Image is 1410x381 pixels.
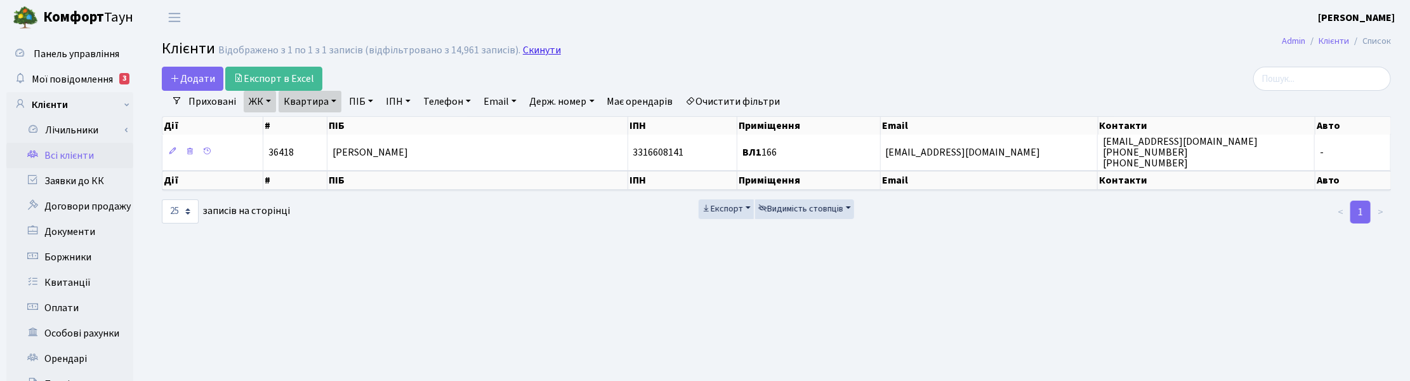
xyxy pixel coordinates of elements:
th: # [263,117,328,135]
div: 3 [119,73,129,84]
a: Клієнти [6,92,133,117]
th: Дії [162,117,263,135]
th: Приміщення [737,171,881,190]
button: Видимість стовпців [755,199,854,219]
a: ІПН [381,91,416,112]
b: [PERSON_NAME] [1318,11,1395,25]
span: Експорт [702,203,743,215]
a: Скинути [523,44,561,57]
nav: breadcrumb [1263,28,1410,55]
span: - [1320,145,1324,159]
th: Email [881,117,1098,135]
span: [EMAIL_ADDRESS][DOMAIN_NAME] [886,145,1041,159]
li: Список [1349,34,1391,48]
a: Email [478,91,522,112]
a: Клієнти [1319,34,1349,48]
span: 166 [742,145,777,159]
th: Дії [162,171,263,190]
a: Панель управління [6,41,133,67]
a: Admin [1282,34,1305,48]
th: Авто [1315,117,1392,135]
a: Заявки до КК [6,168,133,194]
a: [PERSON_NAME] [1318,10,1395,25]
th: # [263,171,328,190]
a: Квартира [279,91,341,112]
a: Всі клієнти [6,143,133,168]
a: Оплати [6,295,133,321]
span: [PERSON_NAME] [333,145,408,159]
th: ІПН [628,171,737,190]
input: Пошук... [1253,67,1391,91]
a: Орендарі [6,346,133,371]
th: Контакти [1098,171,1315,190]
a: Має орендарів [602,91,678,112]
a: Експорт в Excel [225,67,322,91]
th: Email [881,171,1098,190]
span: Мої повідомлення [32,72,113,86]
a: Боржники [6,244,133,270]
b: Комфорт [43,7,104,27]
a: ПІБ [344,91,378,112]
th: Авто [1315,171,1392,190]
a: Лічильники [15,117,133,143]
a: Мої повідомлення3 [6,67,133,92]
a: Додати [162,67,223,91]
span: Панель управління [34,47,119,61]
th: ПІБ [327,171,628,190]
b: ВЛ1 [742,145,761,159]
th: ПІБ [327,117,628,135]
div: Відображено з 1 по 1 з 1 записів (відфільтровано з 14,961 записів). [218,44,520,57]
a: Очистити фільтри [681,91,786,112]
span: Таун [43,7,133,29]
a: Договори продажу [6,194,133,219]
a: Квитанції [6,270,133,295]
button: Експорт [699,199,754,219]
a: Телефон [418,91,476,112]
a: Документи [6,219,133,244]
a: Держ. номер [524,91,599,112]
span: 36418 [268,145,294,159]
label: записів на сторінці [162,199,290,224]
a: Особові рахунки [6,321,133,346]
img: logo.png [13,5,38,30]
button: Переключити навігацію [159,7,190,28]
th: Контакти [1098,117,1315,135]
span: Додати [170,72,215,86]
span: Видимість стовпців [758,203,843,215]
a: 1 [1350,201,1371,224]
span: [EMAIL_ADDRESS][DOMAIN_NAME] [PHONE_NUMBER] [PHONE_NUMBER] [1103,135,1258,170]
a: Приховані [183,91,241,112]
th: ІПН [628,117,737,135]
select: записів на сторінці [162,199,199,224]
a: ЖК [244,91,276,112]
span: Клієнти [162,37,215,60]
span: 3316608141 [633,145,684,159]
th: Приміщення [737,117,881,135]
